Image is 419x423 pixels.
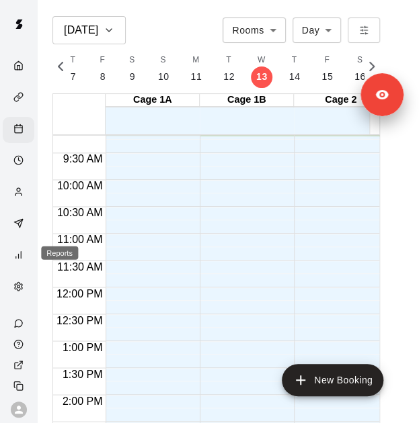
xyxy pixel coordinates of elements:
div: Day [293,17,342,42]
button: T7 [58,50,87,88]
p: 12 [223,70,235,84]
span: 10:00 AM [54,180,106,191]
a: Visit help center [3,334,37,355]
span: 9:30 AM [60,153,106,164]
p: 8 [100,70,105,84]
span: T [70,54,75,67]
button: T12 [213,50,245,88]
p: 16 [354,70,366,84]
button: S16 [344,50,377,88]
p: 14 [289,70,300,84]
span: 1:30 PM [59,368,106,379]
span: F [324,54,330,67]
button: [DATE] [52,16,126,44]
span: 12:30 PM [53,314,106,326]
span: 11:30 AM [54,261,106,272]
div: Reports [41,246,78,260]
span: S [129,54,135,67]
span: 10:30 AM [54,207,106,218]
button: S10 [147,50,180,88]
div: Cage 1A [106,94,200,107]
button: add [282,364,383,396]
span: T [292,54,297,67]
button: F15 [311,50,344,88]
div: Copy public page link [3,375,37,396]
span: 9:00 AM [60,126,106,138]
span: 1:00 PM [59,341,106,352]
span: 11:00 AM [54,234,106,245]
button: T14 [278,50,311,88]
h6: [DATE] [64,21,98,40]
button: S9 [117,50,147,88]
a: Contact Us [3,313,37,334]
span: S [357,54,363,67]
span: T [226,54,231,67]
a: View public page [3,355,37,375]
div: Rooms [223,17,285,42]
div: Cage 2 [294,94,388,107]
p: 7 [70,70,75,84]
span: F [100,54,105,67]
button: M11 [180,50,213,88]
span: W [258,54,266,67]
span: 12:00 PM [53,287,106,299]
button: F8 [87,50,117,88]
img: Swift logo [5,11,32,38]
p: 15 [321,70,333,84]
p: 11 [190,70,202,84]
p: 13 [256,70,267,84]
p: 10 [157,70,169,84]
span: S [160,54,165,67]
span: 2:00 PM [59,395,106,406]
div: Cage 1B [200,94,294,107]
button: W13 [245,50,278,88]
p: 9 [129,70,135,84]
span: M [192,54,199,67]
